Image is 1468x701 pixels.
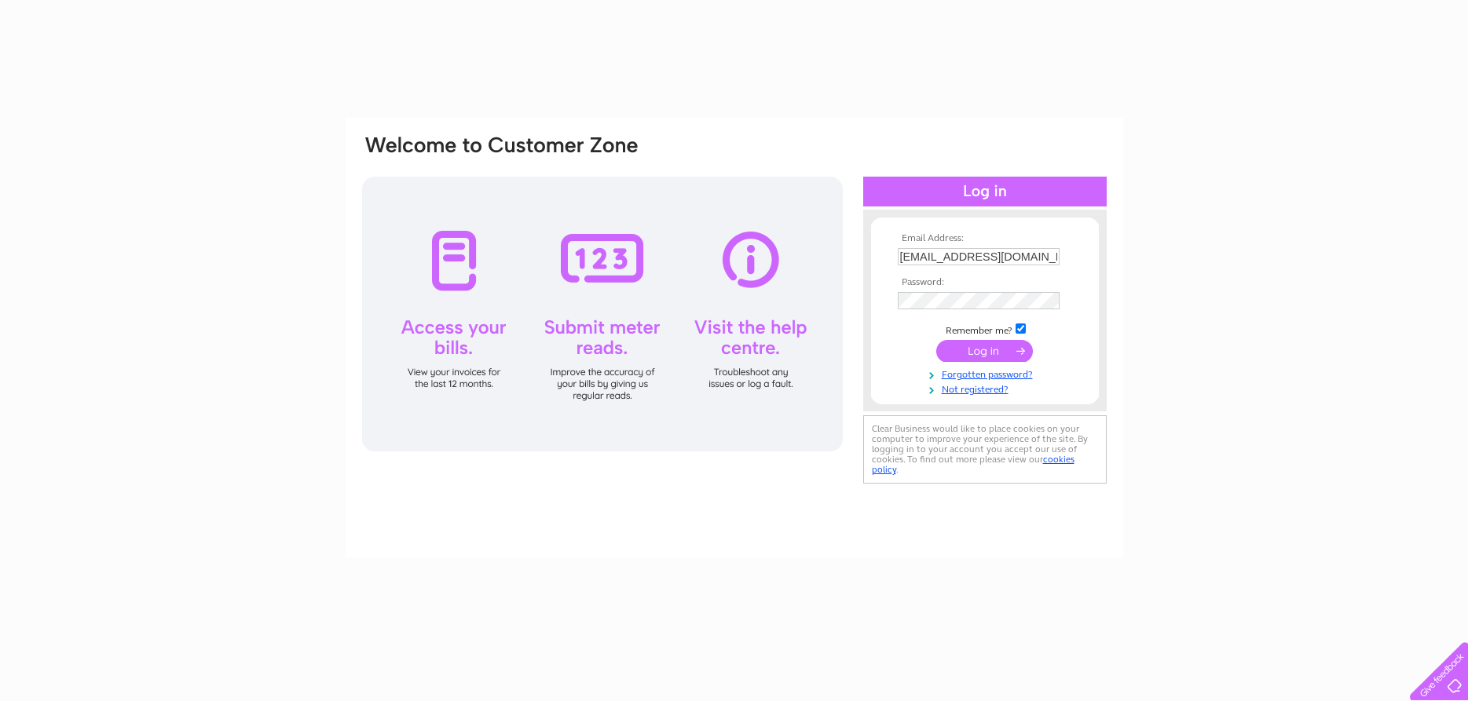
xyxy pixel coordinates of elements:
[872,454,1074,475] a: cookies policy
[936,340,1033,362] input: Submit
[894,233,1076,244] th: Email Address:
[898,366,1076,381] a: Forgotten password?
[863,415,1107,484] div: Clear Business would like to place cookies on your computer to improve your experience of the sit...
[894,321,1076,337] td: Remember me?
[894,277,1076,288] th: Password:
[898,381,1076,396] a: Not registered?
